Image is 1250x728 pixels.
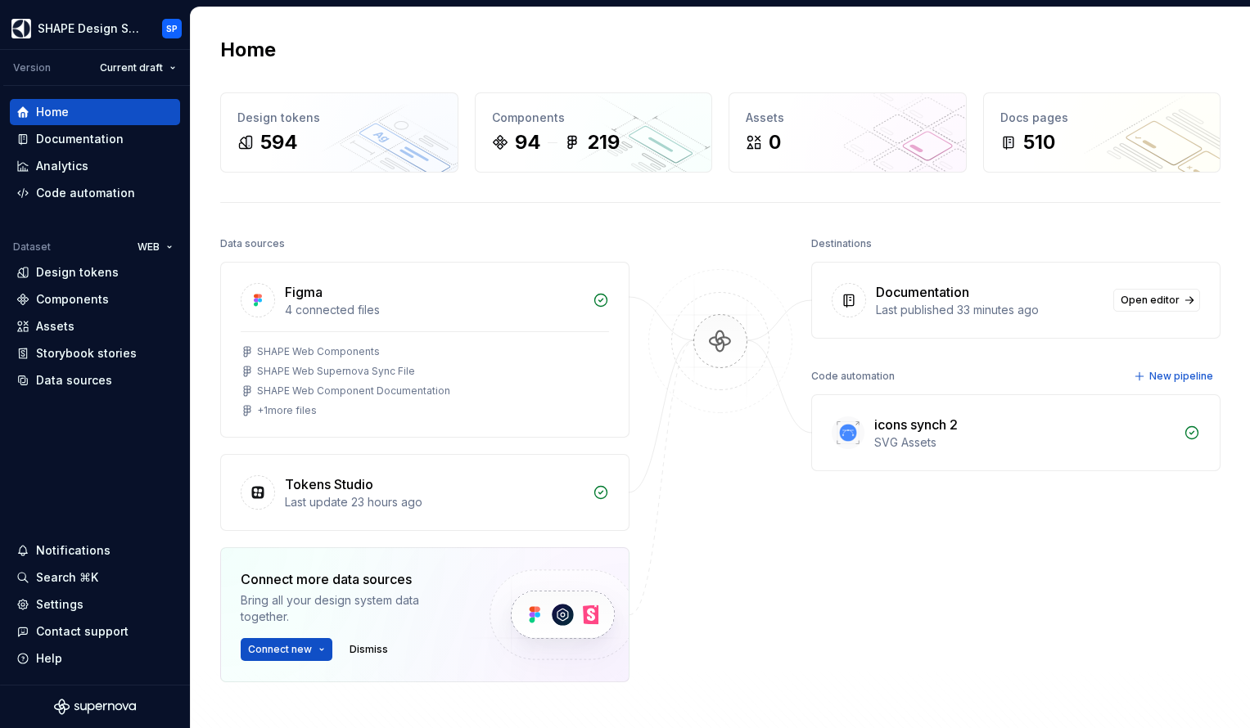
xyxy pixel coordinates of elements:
div: 4 connected files [285,302,583,318]
span: New pipeline [1149,370,1213,383]
div: Bring all your design system data together. [241,592,462,625]
button: New pipeline [1129,365,1221,388]
div: SHAPE Web Components [257,345,380,358]
div: 0 [769,129,781,155]
a: Assets0 [729,92,967,173]
div: Assets [746,110,950,126]
span: Connect new [248,643,312,656]
div: Code automation [36,185,135,201]
button: Notifications [10,537,180,564]
div: Notifications [36,542,111,559]
div: Code automation [811,365,895,388]
div: Last published 33 minutes ago [876,302,1103,318]
button: Help [10,645,180,672]
div: Contact support [36,623,129,640]
a: Data sources [10,367,180,393]
a: Storybook stories [10,340,180,366]
div: 219 [587,129,620,155]
div: Search ⌘K [36,569,98,586]
span: WEB [138,240,160,254]
div: Destinations [811,232,872,255]
span: Current draft [100,61,163,74]
div: Documentation [36,131,124,147]
a: Design tokens594 [220,92,458,173]
a: Docs pages510 [983,92,1221,173]
div: Design tokens [36,264,119,281]
div: SVG Assets [874,434,1174,451]
a: Settings [10,591,180,618]
div: Assets [36,318,74,335]
div: Components [36,291,109,308]
div: SHAPE Web Supernova Sync File [257,365,415,378]
a: Components94219 [475,92,713,173]
span: Open editor [1121,294,1180,307]
svg: Supernova Logo [54,699,136,715]
a: Open editor [1113,289,1200,312]
div: Last update 23 hours ago [285,494,583,510]
div: Figma [285,282,323,302]
div: 510 [1023,129,1055,155]
button: WEB [130,236,180,258]
div: Connect more data sources [241,569,462,589]
div: Storybook stories [36,345,137,362]
div: Tokens Studio [285,474,373,494]
div: Dataset [13,240,51,254]
a: Home [10,99,180,125]
div: Analytics [36,158,88,174]
a: Components [10,286,180,312]
img: 1131f18f-9b94-42a4-847a-eabb54481545.png [11,19,31,38]
a: Code automation [10,180,180,206]
div: Docs pages [1000,110,1204,126]
h2: Home [220,37,276,63]
div: Data sources [36,372,112,389]
div: SHAPE Design System [38,20,142,37]
div: + 1 more files [257,404,317,417]
div: Settings [36,596,83,613]
button: Current draft [93,56,183,79]
div: Components [492,110,696,126]
div: SP [166,22,178,35]
a: Assets [10,313,180,339]
a: Figma4 connected filesSHAPE Web ComponentsSHAPE Web Supernova Sync FileSHAPE Web Component Docume... [220,262,630,438]
div: SHAPE Web Component Documentation [257,384,450,398]
div: 94 [515,129,541,155]
a: Analytics [10,153,180,179]
div: icons synch 2 [874,415,958,434]
div: Version [13,61,51,74]
div: Help [36,650,62,667]
button: Contact support [10,618,180,645]
button: Dismiss [342,638,395,661]
div: 594 [260,129,298,155]
a: Design tokens [10,259,180,285]
a: Documentation [10,126,180,152]
button: Connect new [241,638,332,661]
div: Home [36,104,69,120]
span: Dismiss [350,643,388,656]
div: Design tokens [237,110,441,126]
button: Search ⌘K [10,564,180,591]
button: SHAPE Design SystemSP [3,11,187,46]
a: Tokens StudioLast update 23 hours ago [220,454,630,531]
div: Documentation [876,282,969,302]
div: Data sources [220,232,285,255]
